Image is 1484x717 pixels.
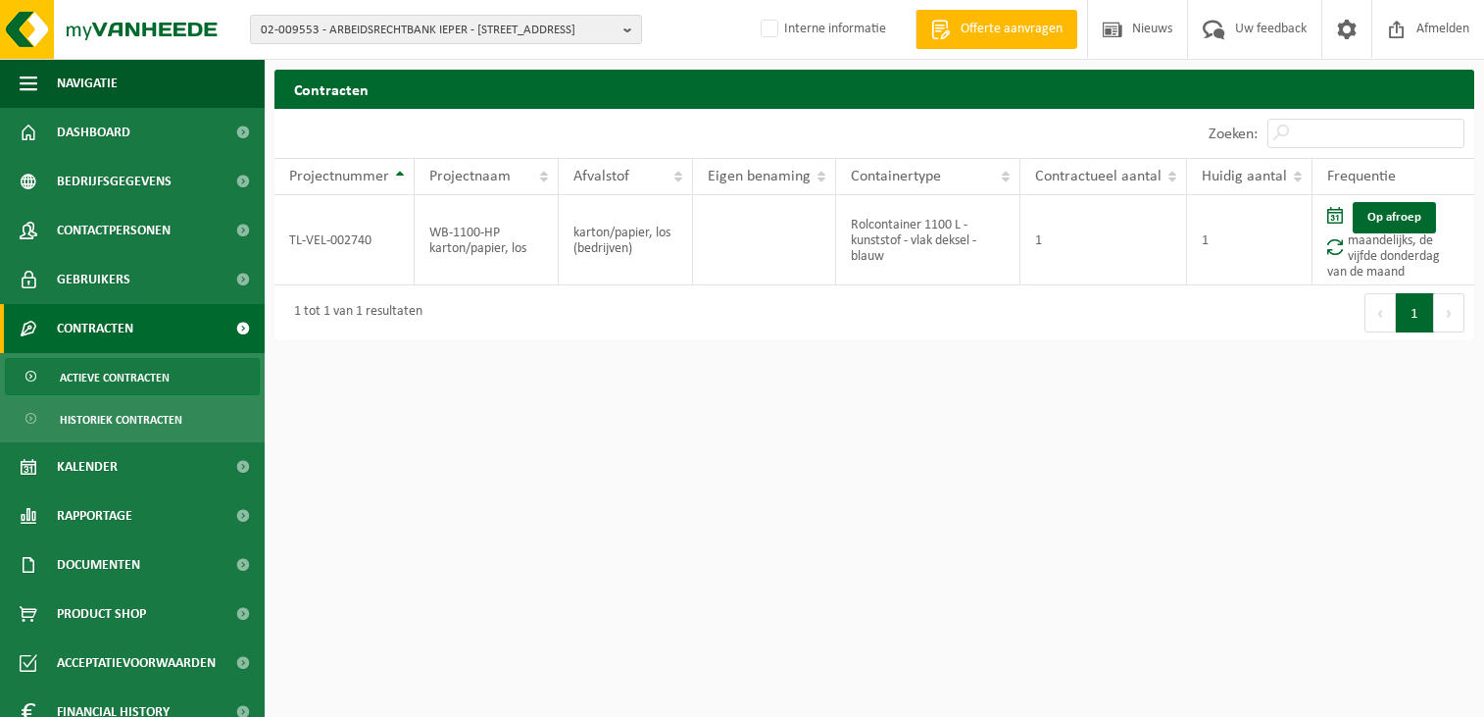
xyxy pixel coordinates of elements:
[1327,169,1396,184] span: Frequentie
[1364,293,1396,333] button: Previous
[1434,293,1464,333] button: Next
[415,195,559,285] td: WB-1100-HP karton/papier, los
[1187,195,1312,285] td: 1
[261,16,616,45] span: 02-009553 - ARBEIDSRECHTBANK IEPER - [STREET_ADDRESS]
[289,169,389,184] span: Projectnummer
[57,255,130,304] span: Gebruikers
[57,206,171,255] span: Contactpersonen
[1396,293,1434,333] button: 1
[57,589,146,639] span: Product Shop
[1020,195,1187,285] td: 1
[5,400,260,437] a: Historiek contracten
[851,169,941,184] span: Containertype
[57,304,133,353] span: Contracten
[708,169,811,184] span: Eigen benaming
[5,358,260,395] a: Actieve contracten
[60,401,182,438] span: Historiek contracten
[57,59,118,108] span: Navigatie
[559,195,692,285] td: karton/papier, los (bedrijven)
[57,540,140,589] span: Documenten
[836,195,1020,285] td: Rolcontainer 1100 L - kunststof - vlak deksel - blauw
[274,195,415,285] td: TL-VEL-002740
[57,157,172,206] span: Bedrijfsgegevens
[60,359,170,396] span: Actieve contracten
[1035,169,1162,184] span: Contractueel aantal
[274,70,1474,108] h2: Contracten
[57,442,118,491] span: Kalender
[915,10,1077,49] a: Offerte aanvragen
[1202,169,1287,184] span: Huidig aantal
[1209,127,1258,142] label: Zoeken:
[57,491,132,540] span: Rapportage
[284,295,422,331] div: 1 tot 1 van 1 resultaten
[1312,195,1474,285] td: maandelijks, de vijfde donderdag van de maand
[573,169,629,184] span: Afvalstof
[429,169,511,184] span: Projectnaam
[250,15,642,44] button: 02-009553 - ARBEIDSRECHTBANK IEPER - [STREET_ADDRESS]
[57,639,216,688] span: Acceptatievoorwaarden
[956,20,1067,39] span: Offerte aanvragen
[57,108,130,157] span: Dashboard
[1353,202,1436,233] a: Op afroep
[757,15,886,44] label: Interne informatie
